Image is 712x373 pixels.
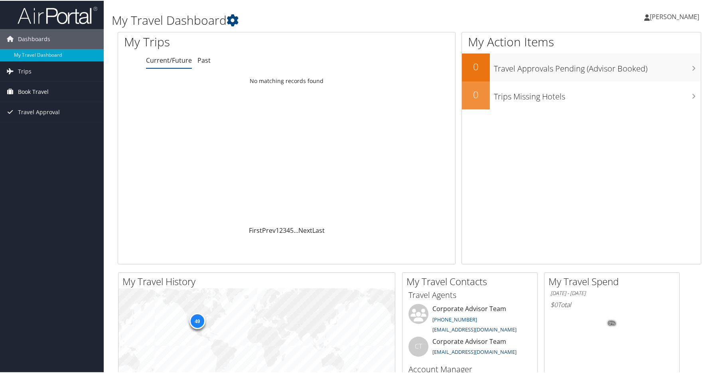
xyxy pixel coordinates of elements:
h3: Travel Agents [408,289,531,300]
a: 5 [290,225,294,234]
li: Corporate Advisor Team [404,336,535,362]
span: Travel Approval [18,101,60,121]
h3: Trips Missing Hotels [494,86,701,101]
div: 49 [189,312,205,328]
a: [PERSON_NAME] [644,4,707,28]
h2: 0 [462,59,490,73]
tspan: 0% [609,320,615,325]
h2: My Travel History [122,274,395,288]
a: First [249,225,262,234]
a: 2 [279,225,283,234]
h6: Total [550,300,673,308]
li: Corporate Advisor Team [404,303,535,336]
a: Next [298,225,312,234]
span: [PERSON_NAME] [650,12,699,20]
a: [PHONE_NUMBER] [432,315,477,322]
a: 1 [276,225,279,234]
h6: [DATE] - [DATE] [550,289,673,296]
a: [EMAIL_ADDRESS][DOMAIN_NAME] [432,347,517,355]
h2: My Travel Contacts [406,274,537,288]
a: 0Travel Approvals Pending (Advisor Booked) [462,53,701,81]
div: CT [408,336,428,356]
a: 0Trips Missing Hotels [462,81,701,109]
a: Last [312,225,325,234]
a: Current/Future [146,55,192,64]
h2: My Travel Spend [548,274,679,288]
a: 3 [283,225,286,234]
a: [EMAIL_ADDRESS][DOMAIN_NAME] [432,325,517,332]
h2: 0 [462,87,490,101]
span: … [294,225,298,234]
h1: My Action Items [462,33,701,50]
span: Trips [18,61,32,81]
span: Book Travel [18,81,49,101]
a: Past [197,55,211,64]
span: Dashboards [18,28,50,48]
td: No matching records found [118,73,455,87]
img: airportal-logo.png [18,5,97,24]
h1: My Travel Dashboard [112,11,509,28]
a: Prev [262,225,276,234]
h3: Travel Approvals Pending (Advisor Booked) [494,58,701,73]
span: $0 [550,300,558,308]
h1: My Trips [124,33,309,50]
a: 4 [286,225,290,234]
